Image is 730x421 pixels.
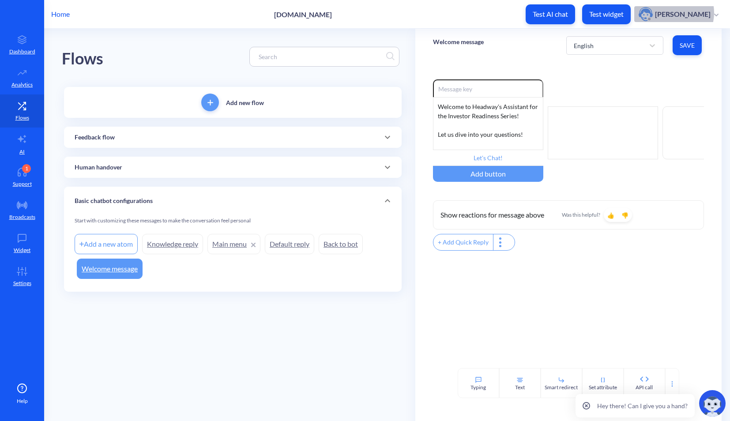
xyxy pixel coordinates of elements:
[265,234,314,254] a: Default reply
[433,97,543,150] div: Welcome to Headway's Assistant for the Investor Readiness Series! Let us dive into your questions!
[142,234,203,254] a: Knowledge reply
[64,187,402,215] div: Basic chatbot configurations
[77,259,143,279] a: Welcome message
[597,401,688,410] p: Hey there! Can I give you a hand?
[9,48,35,56] p: Dashboard
[589,10,624,19] p: Test widget
[201,94,219,111] button: add
[319,234,363,254] a: Back to bot
[64,127,402,148] div: Feedback flow
[22,164,31,173] div: 1
[75,163,122,172] p: Human handover
[75,196,153,206] p: Basic chatbot configurations
[19,148,25,156] p: AI
[545,383,578,391] div: Smart redirect
[13,279,31,287] p: Settings
[440,210,544,219] p: Show reactions for message above
[470,383,486,391] div: Typing
[51,9,70,19] p: Home
[274,10,332,19] p: [DOMAIN_NAME]
[207,234,260,254] a: Main menu
[75,217,391,232] div: Start with customizing these messages to make the conversation feel personal
[699,390,726,417] img: copilot-icon.svg
[639,7,653,21] img: user photo
[433,166,543,182] div: Add button
[13,180,32,188] p: Support
[17,397,28,405] span: Help
[582,4,631,24] button: Test widget
[562,212,600,218] p: Was this helpful?
[433,38,484,46] p: Welcome message
[673,35,702,55] button: Save
[680,41,695,50] span: Save
[226,98,264,107] p: Add new flow
[533,10,568,19] p: Test AI chat
[254,52,386,62] input: Search
[607,211,614,218] div: 👍
[75,133,115,142] p: Feedback flow
[433,234,493,250] div: + Add Quick Reply
[634,6,723,22] button: user photo[PERSON_NAME]
[15,114,29,122] p: Flows
[589,383,617,391] div: Set attribute
[574,41,594,50] div: English
[9,213,35,221] p: Broadcasts
[11,81,33,89] p: Analytics
[433,150,543,166] input: Button title
[621,211,628,218] div: 👎
[62,46,103,71] div: Flows
[14,246,30,254] p: Widget
[64,157,402,178] div: Human handover
[636,383,653,391] div: API call
[655,9,711,19] p: [PERSON_NAME]
[75,234,138,254] div: Add a new atom
[526,4,575,24] button: Test AI chat
[433,79,543,97] input: Message key
[515,383,525,391] div: Text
